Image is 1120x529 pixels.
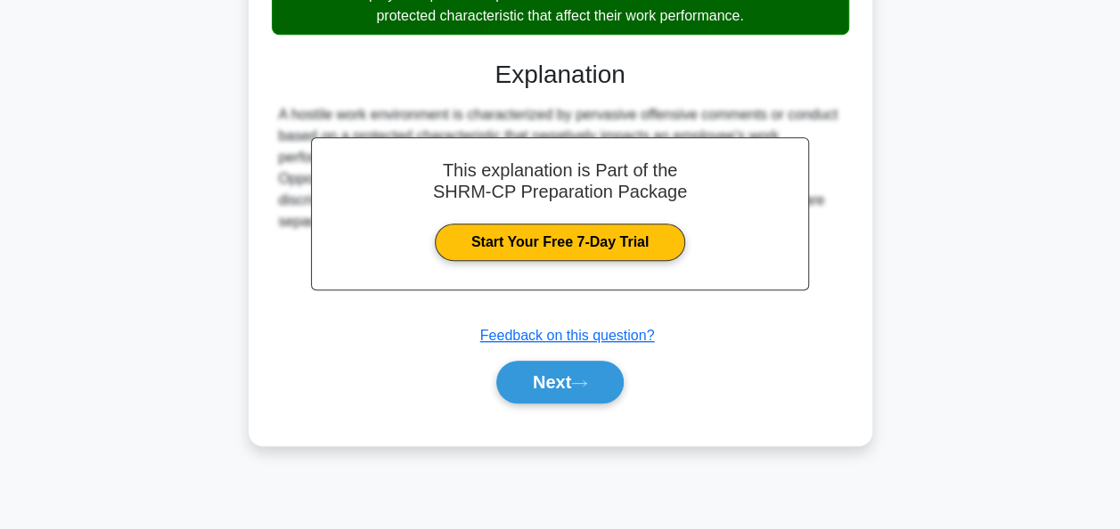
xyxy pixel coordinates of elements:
button: Next [496,361,624,403]
div: A hostile work environment is characterized by pervasive offensive comments or conduct based on a... [279,104,842,232]
a: Start Your Free 7-Day Trial [435,224,685,261]
a: Feedback on this question? [480,328,655,343]
h3: Explanation [282,60,838,90]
